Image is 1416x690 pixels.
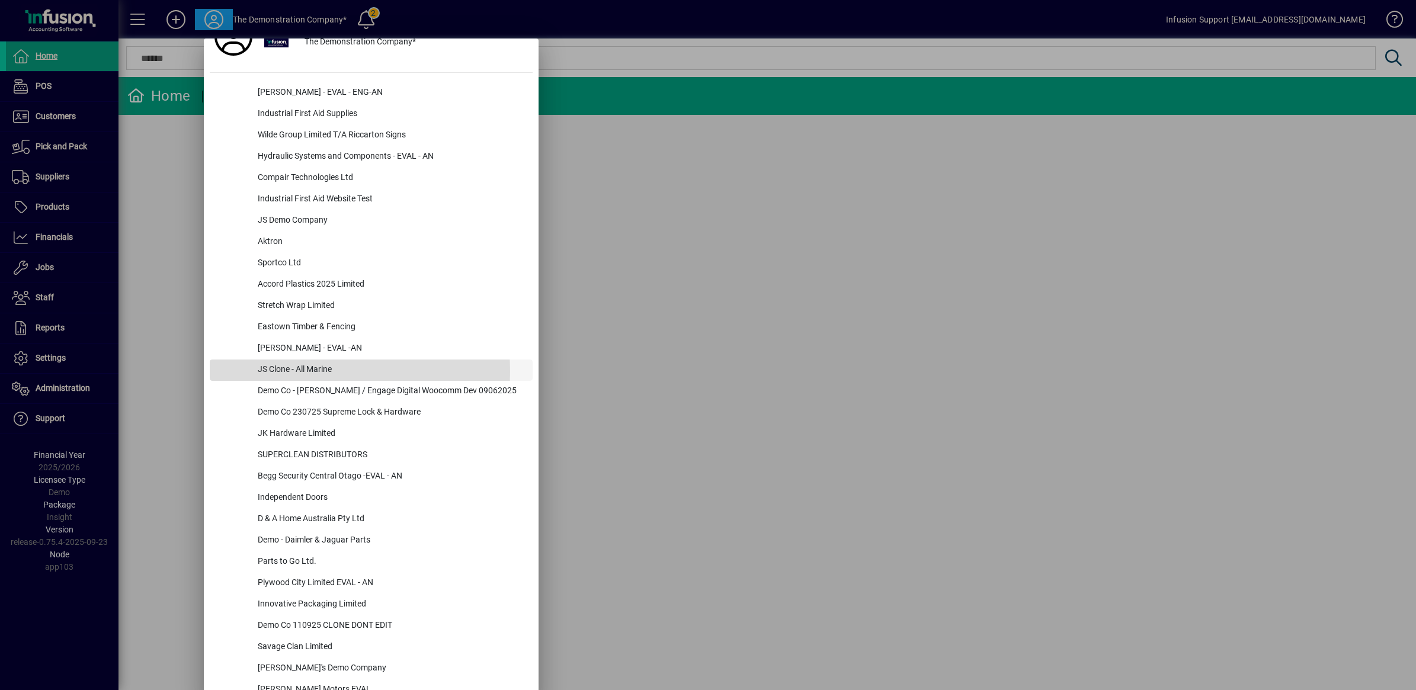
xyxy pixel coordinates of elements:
div: Aktron [248,232,533,253]
button: JS Clone - All Marine [210,360,533,381]
button: [PERSON_NAME] - EVAL -AN [210,338,533,360]
div: [PERSON_NAME]'s Demo Company [248,658,533,679]
button: Demo Co - [PERSON_NAME] / Engage Digital Woocomm Dev 09062025 [210,381,533,402]
div: Parts to Go Ltd. [248,551,533,573]
button: Eastown Timber & Fencing [210,317,533,338]
button: D & A Home Australia Pty Ltd [210,509,533,530]
button: Parts to Go Ltd. [210,551,533,573]
button: Sportco Ltd [210,253,533,274]
div: Demo Co - [PERSON_NAME] / Engage Digital Woocomm Dev 09062025 [248,381,533,402]
div: JS Demo Company [248,210,533,232]
button: Demo Co 230725 Supreme Lock & Hardware [210,402,533,423]
div: Accord Plastics 2025 Limited [248,274,533,296]
button: Begg Security Central Otago -EVAL - AN [210,466,533,487]
div: Demo Co 110925 CLONE DONT EDIT [248,615,533,637]
div: Compair Technologies Ltd [248,168,533,189]
button: Demo Co 110925 CLONE DONT EDIT [210,615,533,637]
div: Industrial First Aid Website Test [248,189,533,210]
div: Industrial First Aid Supplies [248,104,533,125]
div: Savage Clan Limited [248,637,533,658]
button: Aktron [210,232,533,253]
div: Wilde Group Limited T/A Riccarton Signs [248,125,533,146]
button: Stretch Wrap Limited [210,296,533,317]
button: Savage Clan Limited [210,637,533,658]
div: SUPERCLEAN DISTRIBUTORS [248,445,533,466]
button: Industrial First Aid Website Test [210,189,533,210]
div: Stretch Wrap Limited [248,296,533,317]
div: Hydraulic Systems and Components - EVAL - AN [248,146,533,168]
button: Wilde Group Limited T/A Riccarton Signs [210,125,533,146]
div: Sportco Ltd [248,253,533,274]
button: Compair Technologies Ltd [210,168,533,189]
button: Plywood City Limited EVAL - AN [210,573,533,594]
div: Demo Co 230725 Supreme Lock & Hardware [248,402,533,423]
button: The Demonstration Company* [257,32,533,53]
button: JK Hardware Limited [210,423,533,445]
div: Eastown Timber & Fencing [248,317,533,338]
div: [PERSON_NAME] - EVAL -AN [248,338,533,360]
button: [PERSON_NAME]'s Demo Company [210,658,533,679]
div: [PERSON_NAME] - EVAL - ENG-AN [248,82,533,104]
button: SUPERCLEAN DISTRIBUTORS [210,445,533,466]
button: Hydraulic Systems and Components - EVAL - AN [210,146,533,168]
div: Independent Doors [248,487,533,509]
div: Plywood City Limited EVAL - AN [248,573,533,594]
button: Demo - Daimler & Jaguar Parts [210,530,533,551]
button: [PERSON_NAME] - EVAL - ENG-AN [210,82,533,104]
div: Demo - Daimler & Jaguar Parts [248,530,533,551]
a: Profile [210,26,257,47]
div: Begg Security Central Otago -EVAL - AN [248,466,533,487]
button: Innovative Packaging Limited [210,594,533,615]
button: Industrial First Aid Supplies [210,104,533,125]
div: The Demonstration Company* [295,32,533,53]
button: Independent Doors [210,487,533,509]
div: D & A Home Australia Pty Ltd [248,509,533,530]
button: Accord Plastics 2025 Limited [210,274,533,296]
button: JS Demo Company [210,210,533,232]
div: Innovative Packaging Limited [248,594,533,615]
div: JS Clone - All Marine [248,360,533,381]
div: JK Hardware Limited [248,423,533,445]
